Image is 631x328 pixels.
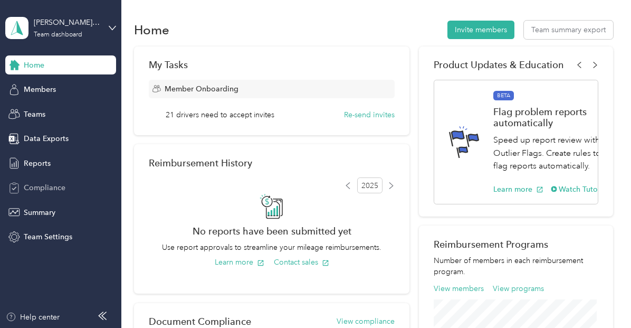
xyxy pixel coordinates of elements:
p: Use report approvals to streamline your mileage reimbursements. [149,242,395,253]
button: Watch Tutorial [551,184,609,195]
span: BETA [493,91,514,100]
span: 21 drivers need to accept invites [166,109,274,120]
span: Member Onboarding [165,83,238,95]
p: Number of members in each reimbursement program. [434,255,598,277]
span: 2025 [357,177,383,193]
span: Compliance [24,182,65,193]
p: Speed up report review with Outlier Flags. Create rules to flag reports automatically. [493,134,609,173]
span: Data Exports [24,133,69,144]
div: My Tasks [149,59,395,70]
div: Team dashboard [34,32,82,38]
iframe: Everlance-gr Chat Button Frame [572,269,631,328]
h2: No reports have been submitted yet [149,226,395,237]
h2: Reimbursement History [149,157,252,168]
span: Teams [24,109,45,120]
span: Summary [24,207,55,218]
button: View members [434,283,484,294]
button: Contact sales [274,257,329,268]
button: Re-send invites [344,109,395,120]
span: Home [24,60,44,71]
button: View compliance [337,316,395,327]
button: Help center [6,312,60,323]
h2: Document Compliance [149,316,251,327]
span: Team Settings [24,231,72,242]
button: View programs [493,283,544,294]
span: Members [24,84,56,95]
button: Learn more [493,184,543,195]
h2: Reimbursement Programs [434,239,598,250]
span: Product Updates & Education [434,59,564,70]
h1: Flag problem reports automatically [493,106,609,128]
button: Learn more [215,257,264,268]
h1: Home [134,24,169,35]
button: Invite members [447,21,514,39]
button: Team summary export [524,21,613,39]
div: [PERSON_NAME][EMAIL_ADDRESS][PERSON_NAME][DOMAIN_NAME] [34,17,100,28]
span: Reports [24,158,51,169]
